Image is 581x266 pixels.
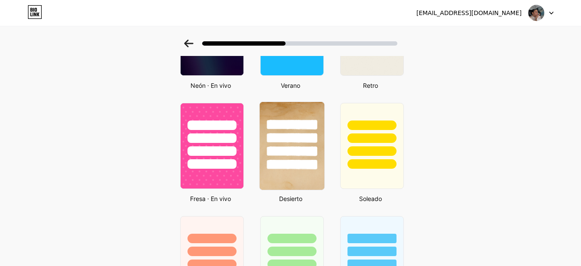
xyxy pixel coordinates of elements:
[359,195,382,202] font: Soleado
[363,82,378,89] font: Retro
[528,5,544,21] img: denesispiza
[416,9,522,16] font: [EMAIL_ADDRESS][DOMAIN_NAME]
[279,195,302,202] font: Desierto
[259,102,324,190] img: desert.jpg
[281,82,300,89] font: Verano
[191,82,231,89] font: Neón · En vivo
[190,195,231,202] font: Fresa · En vivo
